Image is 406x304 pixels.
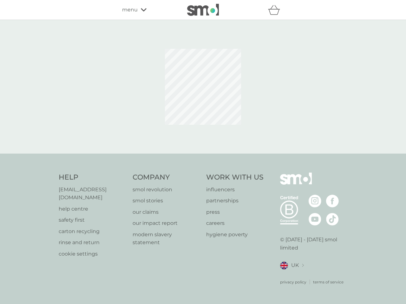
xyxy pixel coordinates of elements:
a: smol revolution [133,186,200,194]
a: careers [206,219,264,227]
a: rinse and return [59,238,126,247]
a: press [206,208,264,216]
img: visit the smol Tiktok page [326,213,339,225]
h4: Company [133,173,200,182]
a: cookie settings [59,250,126,258]
a: privacy policy [280,279,306,285]
h4: Help [59,173,126,182]
a: safety first [59,216,126,224]
a: smol stories [133,197,200,205]
span: UK [291,261,299,269]
a: hygiene poverty [206,231,264,239]
a: help centre [59,205,126,213]
a: modern slavery statement [133,231,200,247]
a: our impact report [133,219,200,227]
img: select a new location [302,264,304,267]
span: menu [122,6,138,14]
img: smol [187,4,219,16]
a: carton recycling [59,227,126,236]
img: UK flag [280,262,288,269]
img: visit the smol Youtube page [309,213,321,225]
a: terms of service [313,279,344,285]
div: basket [268,3,284,16]
img: smol [280,173,312,194]
h4: Work With Us [206,173,264,182]
p: © [DATE] - [DATE] smol limited [280,236,348,252]
img: visit the smol Facebook page [326,195,339,207]
img: visit the smol Instagram page [309,195,321,207]
a: partnerships [206,197,264,205]
a: our claims [133,208,200,216]
a: [EMAIL_ADDRESS][DOMAIN_NAME] [59,186,126,202]
a: influencers [206,186,264,194]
